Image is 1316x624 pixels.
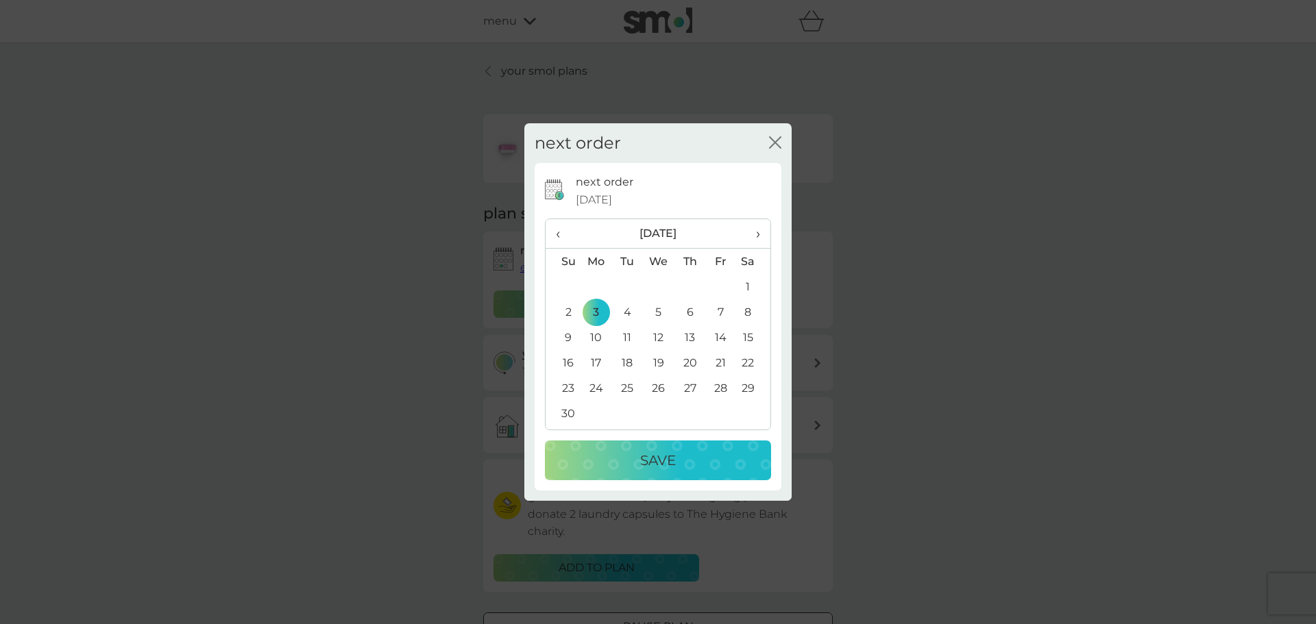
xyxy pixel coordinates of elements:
td: 1 [736,274,770,299]
td: 26 [643,375,674,401]
button: Save [545,440,771,480]
th: We [643,249,674,275]
th: Tu [612,249,643,275]
td: 20 [674,350,705,375]
td: 30 [546,401,581,426]
p: next order [576,173,633,191]
span: [DATE] [576,191,612,209]
td: 22 [736,350,770,375]
td: 21 [705,350,736,375]
td: 14 [705,325,736,350]
td: 18 [612,350,643,375]
button: close [769,136,781,151]
td: 9 [546,325,581,350]
th: Su [546,249,581,275]
h2: next order [535,134,621,153]
p: Save [640,449,676,471]
th: Mo [581,249,612,275]
td: 27 [674,375,705,401]
td: 12 [643,325,674,350]
td: 24 [581,375,612,401]
td: 11 [612,325,643,350]
td: 15 [736,325,770,350]
td: 19 [643,350,674,375]
td: 13 [674,325,705,350]
td: 28 [705,375,736,401]
td: 6 [674,299,705,325]
td: 29 [736,375,770,401]
th: Sa [736,249,770,275]
span: › [746,219,760,248]
td: 8 [736,299,770,325]
td: 5 [643,299,674,325]
td: 23 [546,375,581,401]
td: 17 [581,350,612,375]
td: 2 [546,299,581,325]
td: 25 [612,375,643,401]
span: ‹ [556,219,570,248]
td: 3 [581,299,612,325]
td: 10 [581,325,612,350]
td: 7 [705,299,736,325]
th: [DATE] [581,219,736,249]
th: Th [674,249,705,275]
td: 4 [612,299,643,325]
td: 16 [546,350,581,375]
th: Fr [705,249,736,275]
